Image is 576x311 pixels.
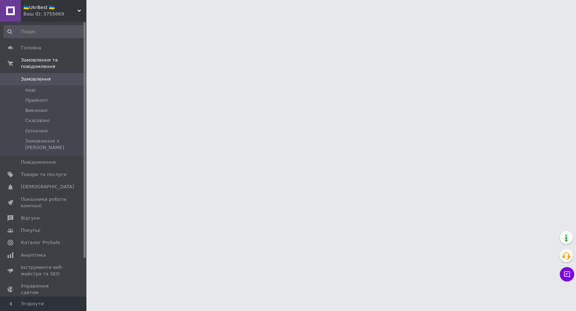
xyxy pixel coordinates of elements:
[25,138,84,151] span: Замовлення з [PERSON_NAME]
[25,128,48,134] span: Оплачені
[560,267,574,281] button: Чат з покупцем
[21,239,60,246] span: Каталог ProSale
[21,264,67,277] span: Інструменти веб-майстра та SEO
[25,107,48,114] span: Виконані
[25,117,50,124] span: Скасовані
[21,45,41,51] span: Головна
[23,11,86,17] div: Ваш ID: 3755669
[21,227,40,234] span: Покупці
[21,184,74,190] span: [DEMOGRAPHIC_DATA]
[25,87,36,94] span: Нові
[25,97,48,104] span: Прийняті
[21,215,40,221] span: Відгуки
[4,25,85,38] input: Пошук
[21,57,86,70] span: Замовлення та повідомлення
[21,171,67,178] span: Товари та послуги
[21,196,67,209] span: Показники роботи компанії
[21,283,67,296] span: Управління сайтом
[23,4,77,11] span: 🇺🇦UkrBest 🇺🇦
[21,76,51,82] span: Замовлення
[21,159,56,166] span: Повідомлення
[21,252,46,258] span: Аналітика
